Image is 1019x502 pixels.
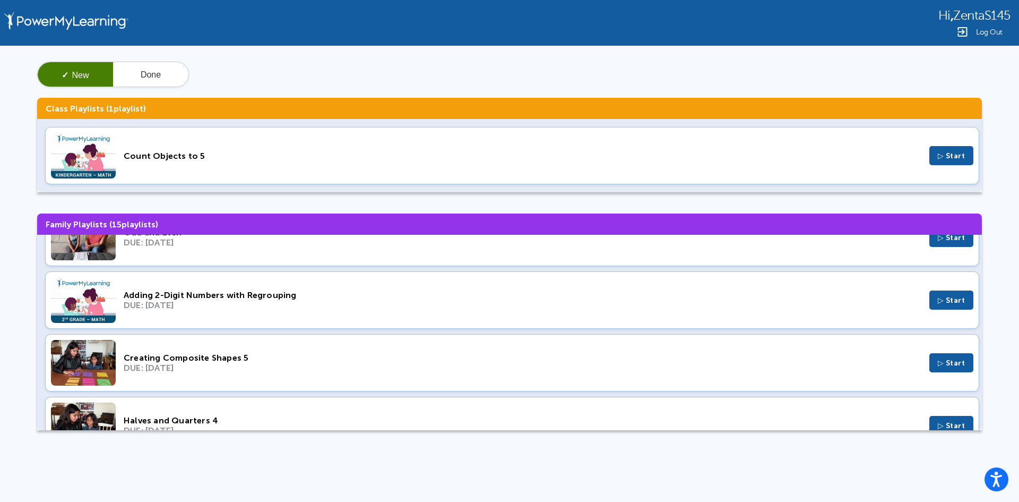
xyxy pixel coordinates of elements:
span: ▷ Start [938,233,965,242]
div: Count Objects to 5 [124,151,921,161]
span: ✓ [62,71,68,80]
div: DUE: [DATE] [124,237,921,248]
span: Hi [938,8,951,23]
h3: Class Playlists ( playlist) [37,98,982,119]
h3: Family Playlists ( playlists) [37,214,982,235]
div: , [938,7,1011,23]
div: Creating Composite Shapes 5 [124,353,921,363]
img: Thumbnail [51,340,116,386]
img: Thumbnail [51,277,116,323]
div: Halves and Quarters 4 [124,415,921,426]
button: ▷ Start [929,228,974,247]
div: DUE: [DATE] [124,363,921,373]
span: 1 [109,104,114,114]
img: Thumbnail [51,133,116,178]
span: ▷ Start [938,151,965,160]
iframe: Chat [974,454,1011,494]
button: Done [113,62,188,88]
span: 15 [112,219,122,229]
img: Logout Icon [956,25,969,38]
button: ▷ Start [929,291,974,310]
div: DUE: [DATE] [124,426,921,436]
span: ▷ Start [938,421,965,430]
span: ▷ Start [938,359,965,368]
button: ▷ Start [929,146,974,165]
button: ▷ Start [929,353,974,372]
span: Log Out [976,28,1003,36]
span: ZentaS145 [953,8,1011,23]
div: DUE: [DATE] [124,300,921,310]
img: Thumbnail [51,403,116,448]
span: ▷ Start [938,296,965,305]
button: ✓New [38,62,113,88]
div: Adding 2-Digit Numbers with Regrouping [124,290,921,300]
img: Thumbnail [51,215,116,260]
button: ▷ Start [929,416,974,435]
